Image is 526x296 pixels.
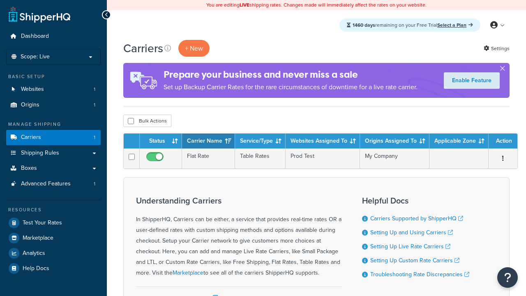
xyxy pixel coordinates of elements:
[6,261,101,276] a: Help Docs
[21,150,59,157] span: Shipping Rules
[360,134,429,148] th: Origins Assigned To: activate to sort column ascending
[23,235,53,242] span: Marketplace
[429,134,489,148] th: Applicable Zone: activate to sort column ascending
[370,214,463,223] a: Carriers Supported by ShipperHQ
[6,97,101,113] li: Origins
[497,267,518,288] button: Open Resource Center
[235,134,286,148] th: Service/Type: activate to sort column ascending
[136,196,341,205] h3: Understanding Carriers
[94,86,95,93] span: 1
[178,40,210,57] button: + New
[164,68,418,81] h4: Prepare your business and never miss a sale
[484,43,510,54] a: Settings
[444,72,500,89] a: Enable Feature
[6,82,101,97] a: Websites 1
[123,115,171,127] button: Bulk Actions
[6,206,101,213] div: Resources
[6,130,101,145] li: Carriers
[370,228,453,237] a: Setting Up and Using Carriers
[6,82,101,97] li: Websites
[21,102,39,109] span: Origins
[235,148,286,169] td: Table Rates
[286,134,360,148] th: Websites Assigned To: activate to sort column ascending
[6,29,101,44] a: Dashboard
[123,63,164,98] img: ad-rules-rateshop-fe6ec290ccb7230408bd80ed9643f0289d75e0ffd9eb532fc0e269fcd187b520.png
[21,165,37,172] span: Boxes
[437,21,473,29] a: Select a Plan
[21,86,44,93] span: Websites
[370,270,469,279] a: Troubleshooting Rate Discrepancies
[370,256,459,265] a: Setting Up Custom Rate Carriers
[21,134,41,141] span: Carriers
[136,196,341,278] div: In ShipperHQ, Carriers can be either, a service that provides real-time rates OR a user-defined r...
[360,148,429,169] td: My Company
[94,180,95,187] span: 1
[6,161,101,176] a: Boxes
[140,134,182,148] th: Status: activate to sort column ascending
[23,250,45,257] span: Analytics
[182,134,235,148] th: Carrier Name: activate to sort column ascending
[6,215,101,230] a: Test Your Rates
[370,242,450,251] a: Setting Up Live Rate Carriers
[164,81,418,93] p: Set up Backup Carrier Rates for the rare circumstances of downtime for a live rate carrier.
[182,148,235,169] td: Flat Rate
[240,1,249,9] b: LIVE
[21,53,50,60] span: Scope: Live
[94,134,95,141] span: 1
[23,220,62,227] span: Test Your Rates
[339,18,480,32] div: remaining on your Free Trial
[6,176,101,192] a: Advanced Features 1
[6,130,101,145] a: Carriers 1
[6,231,101,245] a: Marketplace
[23,265,49,272] span: Help Docs
[9,6,70,23] a: ShipperHQ Home
[94,102,95,109] span: 1
[6,97,101,113] a: Origins 1
[21,33,49,40] span: Dashboard
[6,73,101,80] div: Basic Setup
[6,146,101,161] a: Shipping Rules
[489,134,517,148] th: Action
[173,268,203,277] a: Marketplace
[353,21,375,29] strong: 1460 days
[123,40,163,56] h1: Carriers
[362,196,469,205] h3: Helpful Docs
[6,176,101,192] li: Advanced Features
[21,180,71,187] span: Advanced Features
[286,148,360,169] td: Prod Test
[6,246,101,261] a: Analytics
[6,121,101,128] div: Manage Shipping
